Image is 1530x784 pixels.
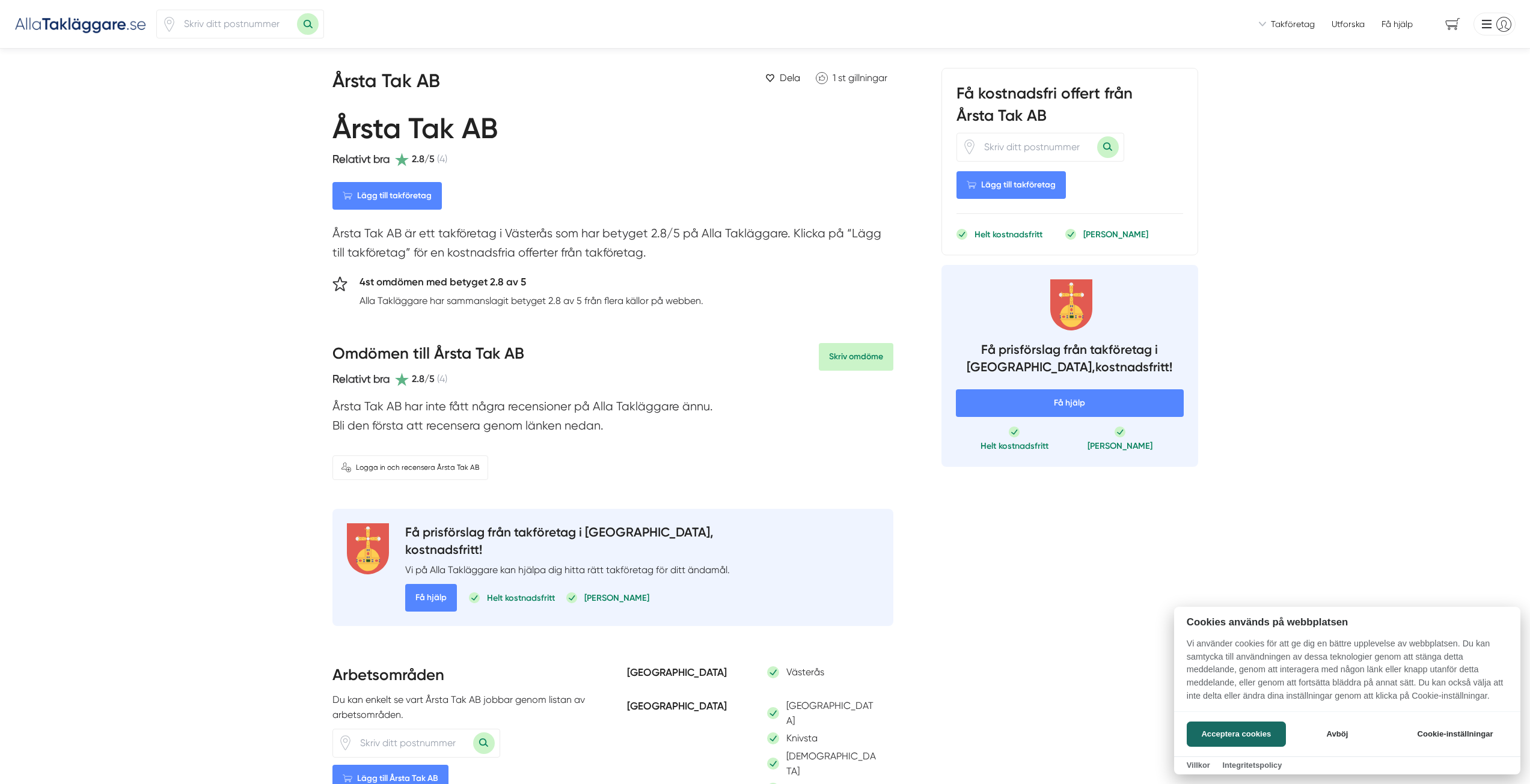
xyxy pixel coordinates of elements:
a: Villkor [1187,761,1210,770]
button: Avböj [1290,722,1385,747]
p: Vi använder cookies för att ge dig en bättre upplevelse av webbplatsen. Du kan samtycka till anvä... [1174,637,1520,711]
button: Acceptera cookies [1187,722,1286,747]
a: Integritetspolicy [1222,761,1282,770]
h2: Cookies används på webbplatsen [1174,616,1520,628]
button: Cookie-inställningar [1403,722,1508,747]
